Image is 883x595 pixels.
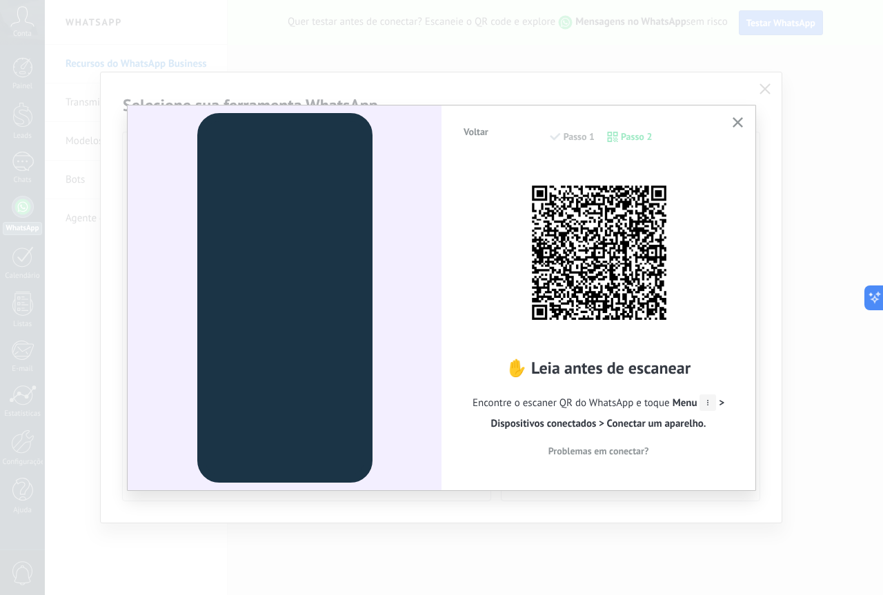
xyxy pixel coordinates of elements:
h2: ✋ Leia antes de escanear [462,357,735,379]
span: Voltar [464,127,488,137]
button: Problemas em conectar? [462,441,735,461]
span: Problemas em conectar? [548,446,649,456]
span: Encontre o escaner QR do WhatsApp e toque [462,393,735,434]
span: > Dispositivos conectados > Conectar um aparelho. [491,396,724,430]
img: iEAAAAASUVORK5CYII= [523,177,675,328]
span: Menu [673,396,717,410]
button: Voltar [457,121,495,142]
